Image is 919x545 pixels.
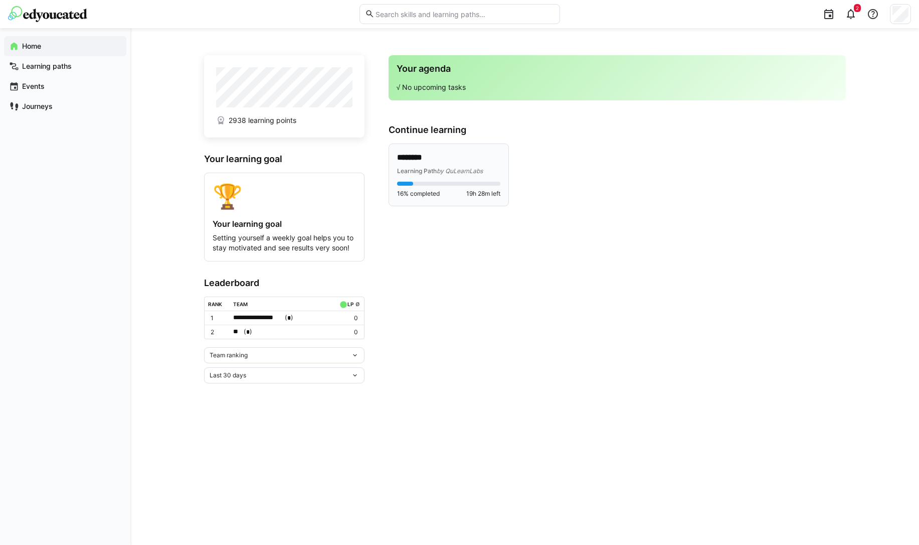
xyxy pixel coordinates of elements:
[244,327,252,337] span: ( )
[213,219,356,229] h4: Your learning goal
[211,328,226,336] p: 2
[355,299,360,308] a: ø
[397,63,838,74] h3: Your agenda
[856,5,859,11] span: 2
[397,82,838,92] p: √ No upcoming tasks
[337,328,357,336] p: 0
[210,371,246,379] span: Last 30 days
[208,301,222,307] div: Rank
[229,115,296,125] span: 2938 learning points
[466,190,500,198] span: 19h 28m left
[375,10,554,19] input: Search skills and learning paths…
[204,278,364,289] h3: Leaderboard
[285,313,293,323] span: ( )
[213,181,356,211] div: 🏆
[397,167,437,175] span: Learning Path
[437,167,483,175] span: by QuLearnLabs
[204,154,364,165] h3: Your learning goal
[210,351,248,359] span: Team ranking
[211,314,226,322] p: 1
[389,124,846,135] h3: Continue learning
[337,314,357,322] p: 0
[347,301,353,307] div: LP
[233,301,248,307] div: Team
[213,233,356,253] p: Setting yourself a weekly goal helps you to stay motivated and see results very soon!
[397,190,440,198] span: 16% completed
